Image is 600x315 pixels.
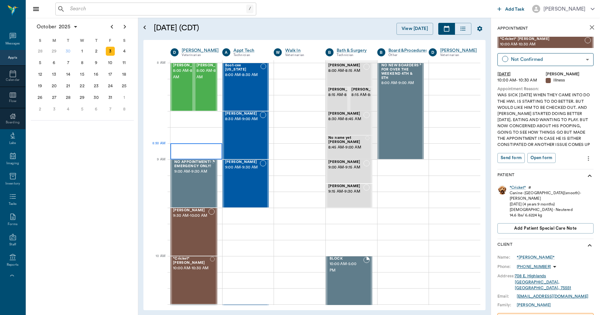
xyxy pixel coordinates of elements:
[120,70,129,79] div: Saturday, October 18, 2025
[337,52,368,58] div: Technician
[328,116,363,122] span: 8:30 AM - 8:45 AM
[517,254,555,260] a: *[PERSON_NAME]*
[36,105,45,114] div: Sunday, November 2, 2025
[106,70,115,79] div: Friday, October 17, 2025
[328,160,363,164] span: [PERSON_NAME]
[75,36,89,45] div: W
[64,70,73,79] div: Tuesday, October 14, 2025
[326,87,349,111] div: NOT_CONFIRMED, 8:15 AM - 8:30 AM
[546,71,594,77] div: [PERSON_NAME]
[173,265,210,272] span: 10:00 AM - 10:30 AM
[103,36,117,45] div: F
[285,52,316,58] div: Veterinarian
[517,302,551,308] a: [PERSON_NAME]
[388,52,428,58] div: Other
[92,81,101,91] div: Thursday, October 23, 2025
[225,112,260,116] span: [PERSON_NAME]
[586,172,594,180] svg: show more
[328,112,363,116] span: [PERSON_NAME]
[225,63,260,72] span: Boot-cee [US_STATE]
[510,207,594,213] div: [DEMOGRAPHIC_DATA] - Neutered
[50,105,59,114] div: Monday, November 3, 2025
[182,47,219,54] a: [PERSON_NAME]
[106,81,115,91] div: Friday, October 24, 2025
[337,47,368,54] a: Bath & Surgery
[326,63,372,87] div: NOT_CONFIRMED, 8:00 AM - 8:15 AM
[47,36,61,45] div: M
[396,23,433,35] button: View [DATE]
[78,47,87,56] div: Wednesday, October 1, 2025
[36,81,45,91] div: Sunday, October 19, 2025
[106,47,115,56] div: Friday, October 3, 2025
[149,60,165,76] div: 8 AM
[92,105,101,114] div: Thursday, November 6, 2025
[440,47,477,54] a: [PERSON_NAME]
[78,81,87,91] div: Wednesday, October 22, 2025
[328,164,363,171] span: 9:00 AM - 9:15 AM
[440,52,477,58] div: Veterinarian
[583,153,594,164] button: more
[497,273,515,279] div: Address:
[118,20,131,33] button: Next page
[35,22,58,31] span: October
[78,70,87,79] div: Wednesday, October 15, 2025
[497,185,507,195] img: Profile Image
[120,105,129,114] div: Saturday, November 8, 2025
[92,58,101,67] div: Thursday, October 9, 2025
[497,223,594,234] button: Add patient Special Care Note
[64,47,73,56] div: Today, Tuesday, September 30, 2025
[64,81,73,91] div: Tuesday, October 21, 2025
[149,156,165,172] div: 9 AM
[9,242,16,247] div: Staff
[222,48,230,56] div: A
[58,22,72,31] span: 2025
[381,63,419,80] span: NO NEW BOARDERS FOR OVER THE WEEKEND 4TH & 5TH
[120,47,129,56] div: Saturday, October 4, 2025
[225,164,260,171] span: 9:00 AM - 9:30 AM
[50,58,59,67] div: Monday, October 6, 2025
[106,93,115,102] div: Friday, October 31, 2025
[543,5,586,13] div: [PERSON_NAME]
[92,47,101,56] div: Thursday, October 2, 2025
[246,5,253,13] div: /
[328,68,363,74] span: 8:00 AM - 8:15 AM
[68,5,246,14] input: Search
[5,181,20,186] div: Inventory
[497,254,517,260] div: Name:
[64,105,73,114] div: Tuesday, November 4, 2025
[50,93,59,102] div: Monday, October 27, 2025
[8,222,17,227] div: Forms
[225,116,260,122] span: 8:30 AM - 9:00 AM
[36,47,45,56] div: Sunday, September 28, 2025
[170,256,217,304] div: NOT_CONFIRMED, 10:00 AM - 10:30 AM
[497,264,517,270] div: Phone:
[170,208,217,256] div: NOT_CONFIRMED, 9:30 AM - 10:00 AM
[500,41,585,48] span: 10:00 AM - 10:30 AM
[511,56,583,63] div: Not Confirmed
[497,172,514,180] p: Patient
[274,48,282,56] div: W
[429,48,437,56] div: D
[510,213,594,218] div: 14.6 lbs / 6.6224 kg
[173,63,205,68] span: [PERSON_NAME]
[517,264,551,270] p: [PHONE_NUMBER]
[92,70,101,79] div: Thursday, October 16, 2025
[33,36,47,45] div: S
[495,3,527,15] button: Add Task
[497,92,594,148] div: WAS SICK [DATE] WHEN THEY CAME INTO DO THE HWI. IS STARTING TO DO BETTER. BUT WOULD LIKE HIM TO B...
[196,68,229,81] span: 8:00 AM - 8:30 AM
[328,92,360,98] span: 8:15 AM - 8:30 AM
[120,93,129,102] div: Saturday, November 1, 2025
[528,185,531,190] div: #
[6,293,22,309] iframe: Intercom live chat
[36,58,45,67] div: Sunday, October 5, 2025
[233,47,264,54] div: Appt Tech
[377,48,385,56] div: B
[233,52,264,58] div: Technician
[497,77,546,83] div: 10:00 AM - 10:30 AM
[8,55,17,60] div: Appts
[328,144,365,151] span: 8:45 AM - 9:00 AM
[285,47,316,54] div: Walk In
[170,63,194,111] div: NOT_CONFIRMED, 8:00 AM - 8:30 AM
[497,302,517,308] div: Family:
